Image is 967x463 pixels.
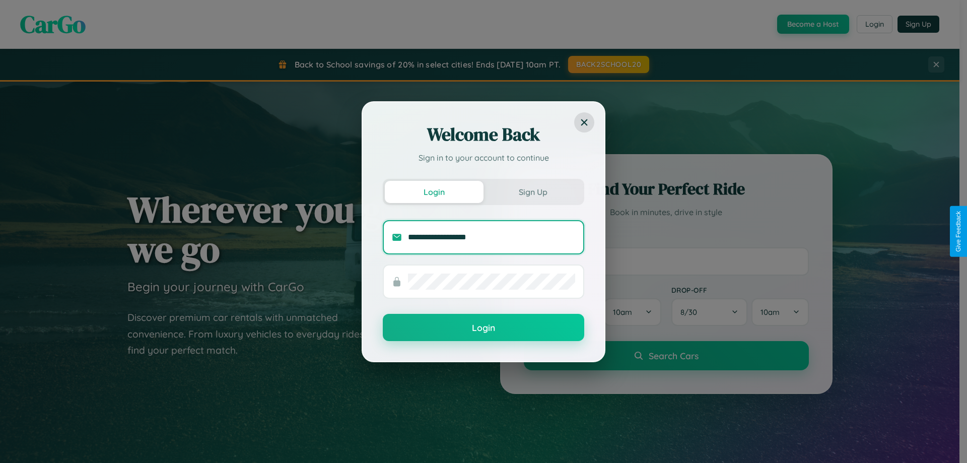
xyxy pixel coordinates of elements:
[385,181,483,203] button: Login
[955,211,962,252] div: Give Feedback
[383,122,584,147] h2: Welcome Back
[483,181,582,203] button: Sign Up
[383,152,584,164] p: Sign in to your account to continue
[383,314,584,341] button: Login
